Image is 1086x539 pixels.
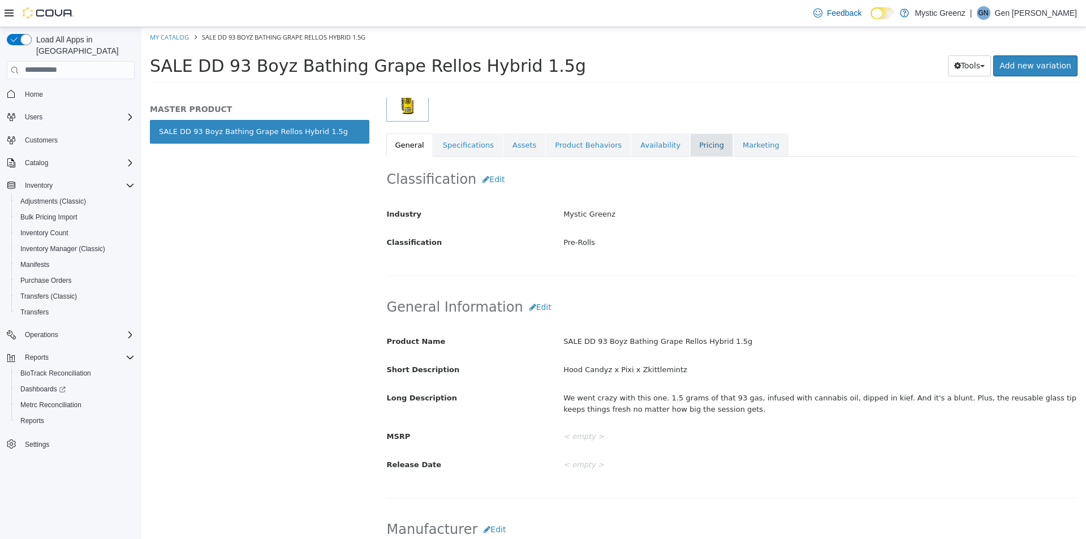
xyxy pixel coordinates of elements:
[20,133,135,147] span: Customers
[16,195,90,208] a: Adjustments (Classic)
[25,440,49,449] span: Settings
[11,193,139,209] button: Adjustments (Classic)
[413,206,944,226] div: Pre-Rolls
[16,242,110,256] a: Inventory Manager (Classic)
[16,242,135,256] span: Inventory Manager (Classic)
[20,351,135,364] span: Reports
[7,81,135,482] nav: Complex example
[8,29,445,49] span: SALE DD 93 Boyz Bathing Grape Rellos Hybrid 1.5g
[2,350,139,365] button: Reports
[20,133,62,147] a: Customers
[2,109,139,125] button: Users
[970,6,972,20] p: |
[61,6,224,14] span: SALE DD 93 Boyz Bathing Grape Rellos Hybrid 1.5g
[413,333,944,353] div: Hood Candyz x Pixi x Zkittlemintz
[2,132,139,148] button: Customers
[2,327,139,343] button: Operations
[25,90,43,99] span: Home
[16,274,76,287] a: Purchase Orders
[20,385,66,394] span: Dashboards
[20,328,135,342] span: Operations
[245,106,292,130] a: General
[245,366,316,375] span: Long Description
[16,290,135,303] span: Transfers (Classic)
[995,6,1078,20] p: Gen [PERSON_NAME]
[32,34,135,57] span: Load All Apps in [GEOGRAPHIC_DATA]
[20,351,53,364] button: Reports
[16,398,86,412] a: Metrc Reconciliation
[20,87,135,101] span: Home
[20,156,53,170] button: Catalog
[245,310,304,318] span: Product Name
[20,228,68,238] span: Inventory Count
[20,328,63,342] button: Operations
[11,273,139,288] button: Purchase Orders
[25,181,53,190] span: Inventory
[11,209,139,225] button: Bulk Pricing Import
[20,244,105,253] span: Inventory Manager (Classic)
[413,428,944,448] div: < empty >
[2,435,139,452] button: Settings
[11,304,139,320] button: Transfers
[245,405,269,413] span: MSRP
[16,210,135,224] span: Bulk Pricing Import
[20,110,47,124] button: Users
[20,213,77,222] span: Bulk Pricing Import
[8,6,48,14] a: My Catalog
[245,142,936,163] h2: Classification
[413,361,944,391] div: We went crazy with this one. 1.5 grams of that 93 gas, infused with cannabis oil, dipped in kief....
[2,86,139,102] button: Home
[413,305,944,325] div: SALE DD 93 Boyz Bathing Grape Rellos Hybrid 1.5g
[16,274,135,287] span: Purchase Orders
[979,6,989,20] span: GN
[11,241,139,257] button: Inventory Manager (Classic)
[382,270,416,291] button: Edit
[16,382,135,396] span: Dashboards
[11,397,139,413] button: Metrc Reconciliation
[809,2,866,24] a: Feedback
[11,365,139,381] button: BioTrack Reconciliation
[25,158,48,167] span: Catalog
[16,258,54,271] a: Manifests
[11,257,139,273] button: Manifests
[977,6,990,20] div: Gen Nadeau
[336,492,370,513] button: Edit
[807,28,850,49] button: Tools
[16,305,135,319] span: Transfers
[592,106,647,130] a: Marketing
[20,179,135,192] span: Inventory
[25,113,42,122] span: Users
[549,106,592,130] a: Pricing
[20,400,81,409] span: Metrc Reconciliation
[413,400,944,420] div: < empty >
[245,270,936,291] h2: General Information
[16,382,70,396] a: Dashboards
[20,179,57,192] button: Inventory
[20,260,49,269] span: Manifests
[490,106,548,130] a: Availability
[20,88,48,101] a: Home
[20,110,135,124] span: Users
[16,210,82,224] a: Bulk Pricing Import
[11,381,139,397] a: Dashboards
[245,492,936,513] h2: Manufacturer
[8,77,228,87] h5: MASTER PRODUCT
[292,106,361,130] a: Specifications
[870,7,894,19] input: Dark Mode
[245,183,281,191] span: Industry
[25,353,49,362] span: Reports
[404,106,489,130] a: Product Behaviors
[362,106,404,130] a: Assets
[852,28,936,49] a: Add new variation
[335,142,369,163] button: Edit
[20,438,54,451] a: Settings
[16,414,49,428] a: Reports
[2,155,139,171] button: Catalog
[20,156,135,170] span: Catalog
[2,178,139,193] button: Inventory
[20,292,77,301] span: Transfers (Classic)
[827,7,861,19] span: Feedback
[915,6,965,20] p: Mystic Greenz
[16,226,73,240] a: Inventory Count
